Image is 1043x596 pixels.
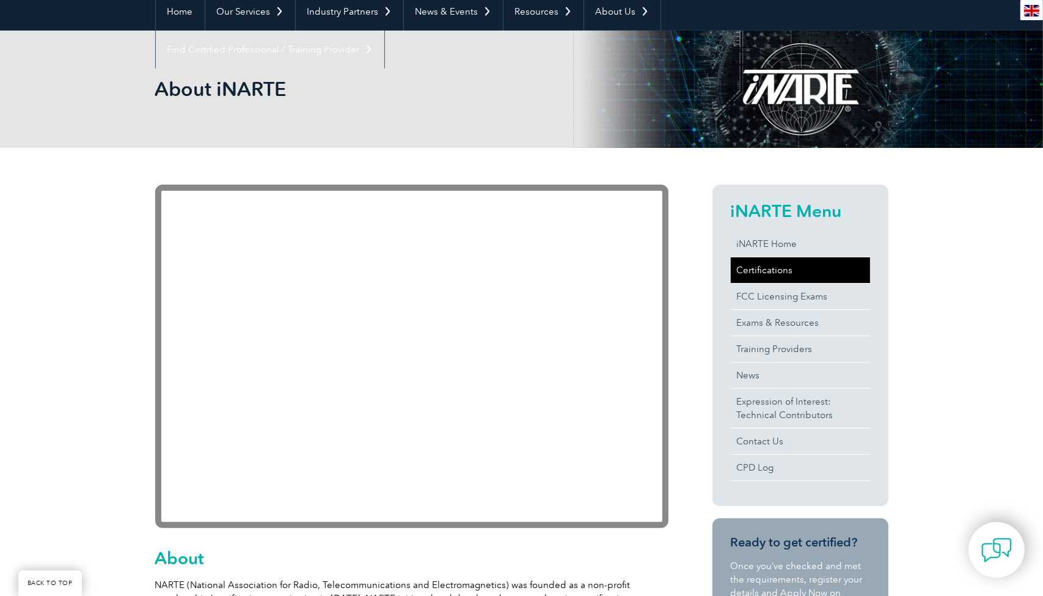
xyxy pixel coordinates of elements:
a: BACK TO TOP [18,570,82,596]
h2: About [155,548,668,568]
h3: Ready to get certified? [731,535,870,550]
h2: About iNARTE [155,79,668,99]
a: Exams & Resources [731,310,870,336]
h2: iNARTE Menu [731,201,870,221]
a: FCC Licensing Exams [731,284,870,309]
a: Certifications [731,257,870,283]
a: Expression of Interest:Technical Contributors [731,389,870,428]
img: en [1024,5,1039,17]
a: News [731,362,870,388]
a: CPD Log [731,455,870,480]
a: Training Providers [731,336,870,362]
img: contact-chat.png [981,535,1012,565]
a: iNARTE Home [731,231,870,257]
iframe: YouTube video player [155,185,668,528]
a: Contact Us [731,429,870,454]
a: Find Certified Professional / Training Provider [156,31,384,68]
